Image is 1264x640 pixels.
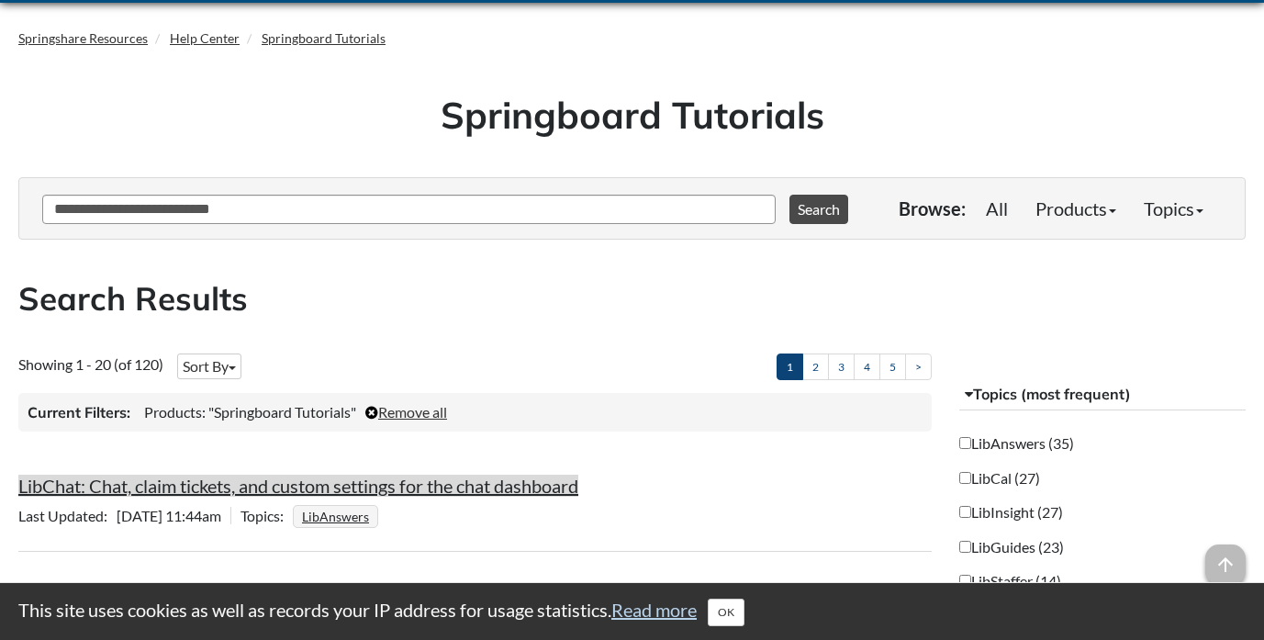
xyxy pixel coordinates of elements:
[18,355,163,373] span: Showing 1 - 20 (of 120)
[240,507,293,524] span: Topics
[959,502,1063,522] label: LibInsight (27)
[177,354,241,379] button: Sort By
[959,541,971,553] input: LibGuides (23)
[972,190,1022,227] a: All
[959,472,971,484] input: LibCal (27)
[959,468,1040,488] label: LibCal (27)
[293,507,383,524] ul: Topics
[1022,190,1130,227] a: Products
[18,507,230,524] span: [DATE] 11:44am
[170,30,240,46] a: Help Center
[1205,546,1246,568] a: arrow_upward
[18,475,578,497] a: LibChat: Chat, claim tickets, and custom settings for the chat dashboard
[18,507,117,524] span: Last Updated
[777,354,803,380] a: 1
[959,378,1246,411] button: Topics (most frequent)
[959,571,1061,591] label: LibStaffer (14)
[959,437,971,449] input: LibAnswers (35)
[299,503,372,530] a: LibAnswers
[18,577,382,599] a: Chat widgets: online & offline status explained
[879,354,906,380] a: 5
[789,195,848,224] button: Search
[959,537,1064,557] label: LibGuides (23)
[802,354,829,380] a: 2
[777,354,932,380] ul: Pagination of search results
[905,354,932,380] a: >
[18,30,148,46] a: Springshare Resources
[611,599,697,621] a: Read more
[1130,190,1217,227] a: Topics
[899,196,966,221] p: Browse:
[18,276,1246,321] h2: Search Results
[262,30,386,46] a: Springboard Tutorials
[1205,545,1246,585] span: arrow_upward
[708,599,744,626] button: Close
[208,403,356,421] span: "Springboard Tutorials"
[32,89,1232,140] h1: Springboard Tutorials
[854,354,880,380] a: 4
[828,354,855,380] a: 3
[365,403,447,421] a: Remove all
[959,433,1074,454] label: LibAnswers (35)
[28,402,130,422] h3: Current Filters
[959,506,971,518] input: LibInsight (27)
[144,403,206,421] span: Products:
[959,575,971,587] input: LibStaffer (14)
